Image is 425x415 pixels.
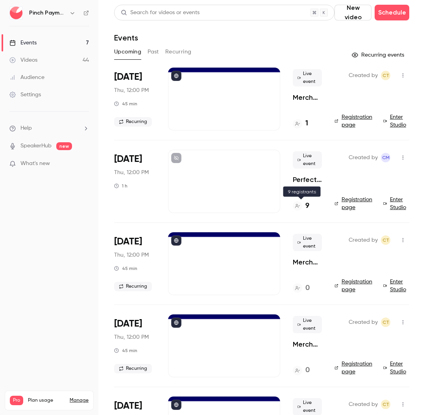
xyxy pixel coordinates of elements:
div: Sep 18 Thu, 12:00 PM (Australia/Brisbane) [114,68,155,130]
span: Live event [293,316,322,333]
h4: 0 [305,283,310,294]
span: Plan usage [28,397,65,404]
a: Merchant Masterclass - Business Readiness Edition [293,257,322,267]
button: Past [148,46,159,58]
span: CT [382,235,389,245]
a: Enter Studio [383,113,409,129]
div: Oct 16 Thu, 12:00 PM (Australia/Brisbane) [114,314,155,377]
a: 0 [293,283,310,294]
a: 9 [293,201,309,211]
a: Enter Studio [383,360,409,376]
a: Merchant Masterclass - Getting Started with Pinch [293,340,322,349]
a: Enter Studio [383,196,409,211]
span: Created by [349,71,378,80]
span: CT [382,71,389,80]
span: [DATE] [114,71,142,83]
span: Live event [293,234,322,251]
a: Registration page [334,360,374,376]
span: Thu, 12:00 PM [114,86,149,94]
button: Upcoming [114,46,141,58]
span: new [56,142,72,150]
h4: 9 [305,201,309,211]
span: Created by [349,318,378,327]
button: Schedule [375,5,409,20]
a: Enter Studio [383,278,409,294]
a: SpeakerHub [20,142,52,150]
div: Audience [9,73,44,81]
div: 1 h [114,183,128,189]
div: Videos [9,56,37,64]
div: 45 min [114,265,137,272]
h1: Events [114,33,138,42]
div: Oct 2 Thu, 12:00 PM (Australia/Brisbane) [114,232,155,295]
span: CM [382,153,390,162]
span: Thu, 12:00 PM [114,169,149,176]
span: Cameron Taylor [381,318,390,327]
span: [DATE] [114,153,142,165]
a: Registration page [334,113,374,129]
span: Recurring [114,117,152,127]
span: Live event [293,69,322,86]
span: Cameron Taylor [381,400,390,409]
a: Registration page [334,196,374,211]
span: Created by [349,400,378,409]
div: Settings [9,91,41,99]
a: 0 [293,365,310,376]
li: help-dropdown-opener [9,124,89,132]
span: Created by [349,235,378,245]
div: Search for videos or events [121,9,200,17]
span: CT [382,400,389,409]
span: Cameron Taylor [381,235,390,245]
button: Recurring [165,46,192,58]
span: Recurring [114,364,152,373]
span: [DATE] [114,318,142,330]
a: Perfect Payment Policies to Prevent Poor Payment Performance [293,175,322,184]
div: 45 min [114,347,137,354]
a: 1 [293,118,308,129]
span: Help [20,124,32,132]
span: CT [382,318,389,327]
iframe: Noticeable Trigger [79,160,89,167]
span: Pro [10,396,23,405]
h4: 0 [305,365,310,376]
span: Thu, 12:00 PM [114,333,149,341]
img: Pinch Payments [10,7,22,19]
span: What's new [20,160,50,168]
span: Live event [293,151,322,169]
h6: Pinch Payments [29,9,66,17]
span: Created by [349,153,378,162]
a: Registration page [334,278,374,294]
div: Sep 25 Thu, 12:00 PM (Australia/Brisbane) [114,150,155,213]
button: Recurring events [348,49,409,61]
a: Manage [70,397,89,404]
div: 45 min [114,101,137,107]
span: [DATE] [114,235,142,248]
a: Merchant Masterclass - Getting Started with Pinch [293,93,322,102]
span: [DATE] [114,400,142,412]
span: Thu, 12:00 PM [114,251,149,259]
button: New video [334,5,371,20]
span: Recurring [114,282,152,291]
h4: 1 [305,118,308,129]
span: Clarenz Miralles [381,153,390,162]
span: Cameron Taylor [381,71,390,80]
div: Events [9,39,37,47]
